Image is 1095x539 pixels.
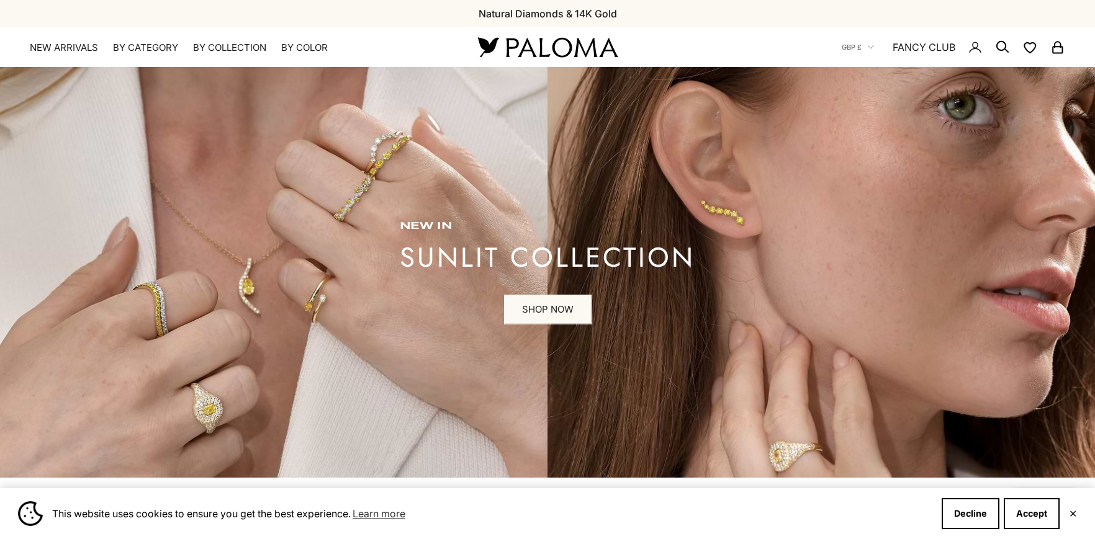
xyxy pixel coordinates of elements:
a: FANCY CLUB [893,39,955,55]
a: Learn more [351,504,407,523]
button: Decline [942,498,999,529]
p: Natural Diamonds & 14K Gold [479,6,617,22]
summary: By Color [281,42,328,54]
button: Close [1069,510,1077,517]
p: new in [400,220,695,233]
button: Accept [1004,498,1060,529]
summary: By Collection [193,42,266,54]
nav: Primary navigation [30,42,448,54]
img: Cookie banner [18,501,43,526]
nav: Secondary navigation [842,27,1065,67]
a: SHOP NOW [504,295,592,324]
summary: By Category [113,42,178,54]
button: GBP £ [842,42,874,53]
span: This website uses cookies to ensure you get the best experience. [52,504,932,523]
p: sunlit collection [400,245,695,270]
span: GBP £ [842,42,862,53]
a: NEW ARRIVALS [30,42,98,54]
